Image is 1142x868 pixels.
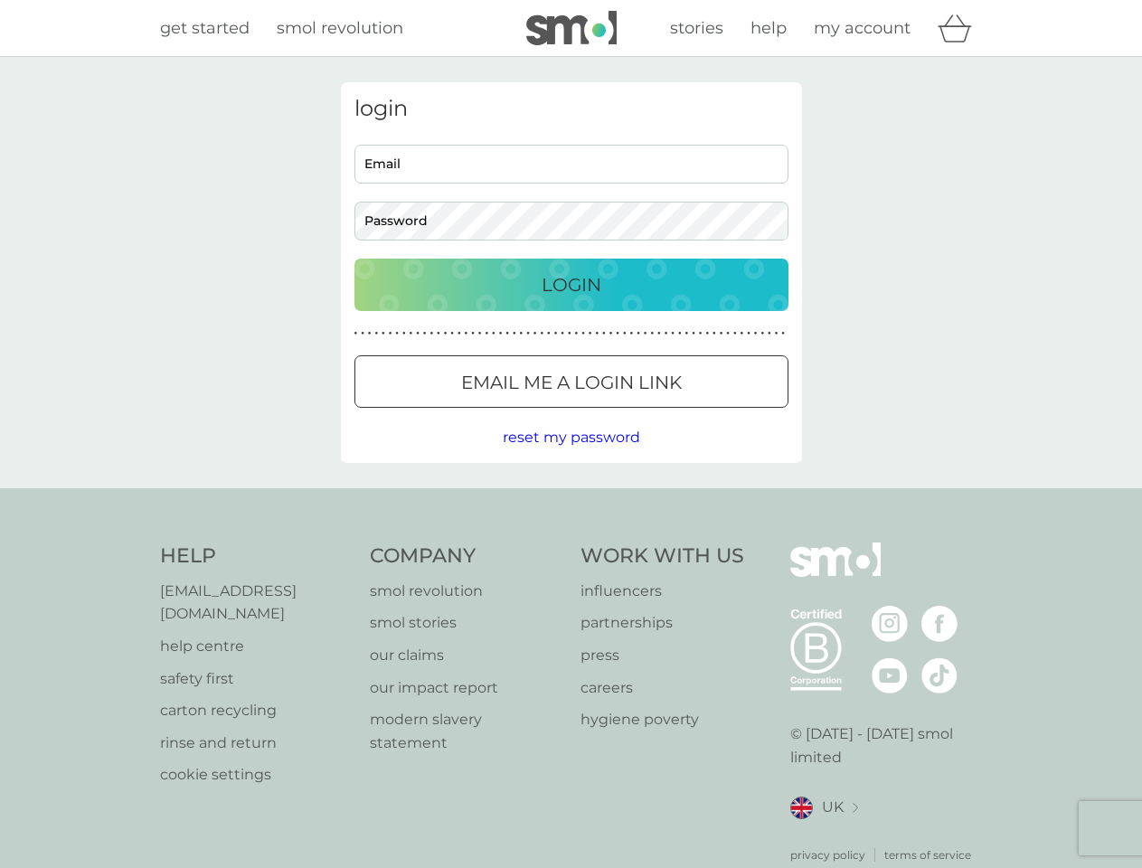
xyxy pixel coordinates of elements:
[692,329,695,338] p: ●
[602,329,606,338] p: ●
[705,329,709,338] p: ●
[277,15,403,42] a: smol revolution
[790,542,881,604] img: smol
[650,329,654,338] p: ●
[644,329,647,338] p: ●
[370,611,562,635] a: smol stories
[720,329,723,338] p: ●
[872,657,908,693] img: visit the smol Youtube page
[657,329,661,338] p: ●
[370,580,562,603] a: smol revolution
[160,542,353,571] h4: Help
[580,676,744,700] a: careers
[814,18,911,38] span: my account
[580,644,744,667] a: press
[160,580,353,626] a: [EMAIL_ADDRESS][DOMAIN_NAME]
[747,329,750,338] p: ●
[790,722,983,769] p: © [DATE] - [DATE] smol limited
[623,329,627,338] p: ●
[423,329,427,338] p: ●
[754,329,758,338] p: ●
[160,635,353,658] a: help centre
[589,329,592,338] p: ●
[526,11,617,45] img: smol
[580,611,744,635] p: partnerships
[921,657,958,693] img: visit the smol Tiktok page
[670,15,723,42] a: stories
[542,270,601,299] p: Login
[461,368,682,397] p: Email me a login link
[853,803,858,813] img: select a new location
[750,18,787,38] span: help
[370,542,562,571] h4: Company
[485,329,488,338] p: ●
[395,329,399,338] p: ●
[160,763,353,787] a: cookie settings
[410,329,413,338] p: ●
[526,329,530,338] p: ●
[580,708,744,731] a: hygiene poverty
[760,329,764,338] p: ●
[699,329,703,338] p: ●
[361,329,364,338] p: ●
[277,18,403,38] span: smol revolution
[160,15,250,42] a: get started
[781,329,785,338] p: ●
[513,329,516,338] p: ●
[370,644,562,667] p: our claims
[670,18,723,38] span: stories
[580,542,744,571] h4: Work With Us
[685,329,689,338] p: ●
[471,329,475,338] p: ●
[733,329,737,338] p: ●
[382,329,385,338] p: ●
[160,699,353,722] a: carton recycling
[370,708,562,754] a: modern slavery statement
[450,329,454,338] p: ●
[938,10,983,46] div: basket
[581,329,585,338] p: ●
[354,96,788,122] h3: login
[790,846,865,863] a: privacy policy
[505,329,509,338] p: ●
[678,329,682,338] p: ●
[374,329,378,338] p: ●
[575,329,579,338] p: ●
[368,329,372,338] p: ●
[790,797,813,819] img: UK flag
[540,329,543,338] p: ●
[568,329,571,338] p: ●
[458,329,461,338] p: ●
[429,329,433,338] p: ●
[741,329,744,338] p: ●
[160,667,353,691] p: safety first
[616,329,619,338] p: ●
[492,329,495,338] p: ●
[884,846,971,863] a: terms of service
[671,329,675,338] p: ●
[160,731,353,755] a: rinse and return
[160,18,250,38] span: get started
[665,329,668,338] p: ●
[416,329,420,338] p: ●
[533,329,537,338] p: ●
[750,15,787,42] a: help
[547,329,551,338] p: ●
[465,329,468,338] p: ●
[872,606,908,642] img: visit the smol Instagram page
[520,329,524,338] p: ●
[402,329,406,338] p: ●
[580,580,744,603] p: influencers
